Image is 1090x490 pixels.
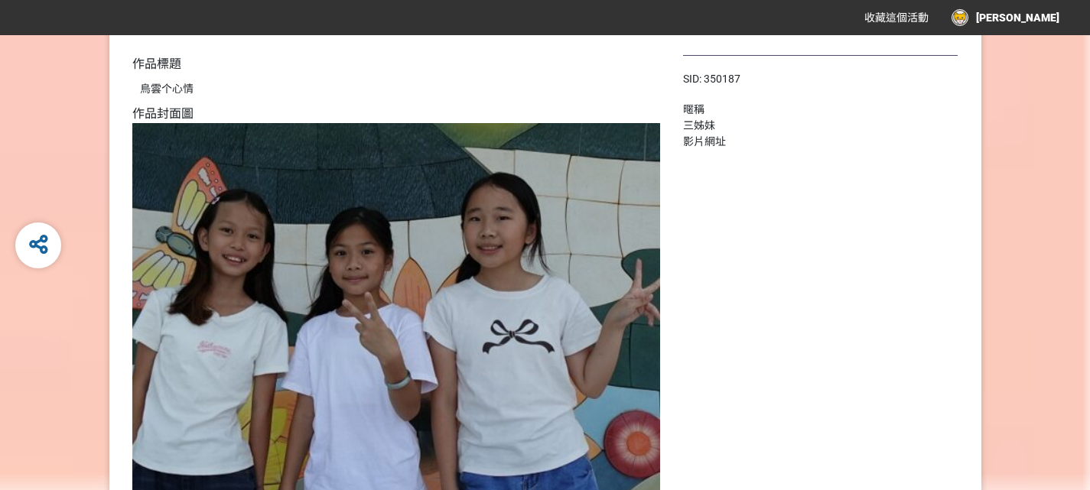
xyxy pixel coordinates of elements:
[683,118,958,134] div: 三姊妹
[132,57,181,71] span: 作品標題
[683,73,740,85] span: SID: 350187
[864,11,929,24] span: 收藏這個活動
[132,106,194,121] span: 作品封面圖
[140,81,652,97] div: 烏雲个心情
[683,103,704,115] span: 暱稱
[683,135,726,148] span: 影片網址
